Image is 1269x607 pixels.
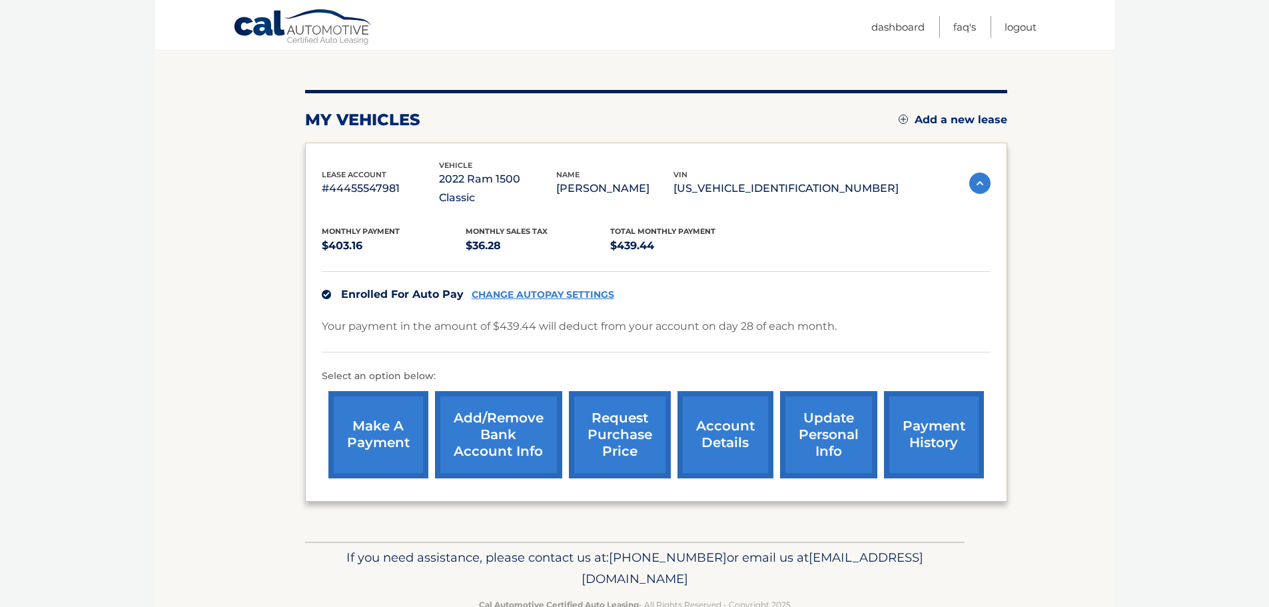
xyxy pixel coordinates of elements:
[610,227,715,236] span: Total Monthly Payment
[305,110,420,130] h2: my vehicles
[673,170,687,179] span: vin
[953,16,976,38] a: FAQ's
[435,391,562,478] a: Add/Remove bank account info
[899,113,1007,127] a: Add a new lease
[610,237,755,255] p: $439.44
[322,179,439,198] p: #44455547981
[322,368,991,384] p: Select an option below:
[556,170,580,179] span: name
[677,391,773,478] a: account details
[569,391,671,478] a: request purchase price
[233,9,373,47] a: Cal Automotive
[328,391,428,478] a: make a payment
[673,179,899,198] p: [US_VEHICLE_IDENTIFICATION_NUMBER]
[322,170,386,179] span: lease account
[609,550,727,565] span: [PHONE_NUMBER]
[556,179,673,198] p: [PERSON_NAME]
[439,161,472,170] span: vehicle
[322,237,466,255] p: $403.16
[341,288,464,301] span: Enrolled For Auto Pay
[314,547,956,590] p: If you need assistance, please contact us at: or email us at
[871,16,925,38] a: Dashboard
[466,237,610,255] p: $36.28
[439,170,556,207] p: 2022 Ram 1500 Classic
[1005,16,1037,38] a: Logout
[899,115,908,124] img: add.svg
[969,173,991,194] img: accordion-active.svg
[322,317,837,336] p: Your payment in the amount of $439.44 will deduct from your account on day 28 of each month.
[884,391,984,478] a: payment history
[472,289,614,301] a: CHANGE AUTOPAY SETTINGS
[780,391,877,478] a: update personal info
[466,227,548,236] span: Monthly sales Tax
[322,290,331,299] img: check.svg
[322,227,400,236] span: Monthly Payment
